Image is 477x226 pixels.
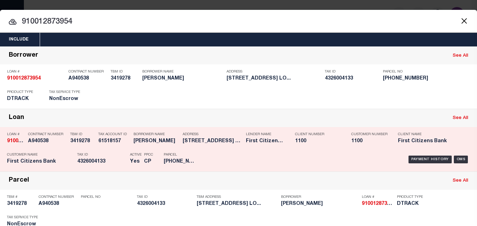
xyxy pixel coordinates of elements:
[111,76,139,82] h5: 3419278
[70,138,95,144] h5: 3419278
[7,96,39,102] h5: DTRACK
[130,159,141,165] h5: Yes
[7,90,39,94] p: Product Type
[7,139,41,144] strong: 910012873954
[227,76,321,82] h5: 10450 WILSHIRE BLVD UNIT 11G LO...
[133,132,179,137] p: Borrower Name
[351,138,386,144] h5: 1100
[144,153,153,157] p: PPCC
[28,138,67,144] h5: A940538
[227,70,321,74] p: Address
[111,70,139,74] p: TBM ID
[137,195,193,199] p: Tax ID
[459,16,469,25] button: Close
[133,138,179,144] h5: ASHKAN HESHMATI
[197,195,277,199] p: TBM Address
[295,132,341,137] p: Client Number
[197,201,277,207] h5: 10450 WILSHIRE BLVD UNIT 11G LO...
[49,96,84,102] h5: NonEscrow
[70,132,95,137] p: TBM ID
[7,215,39,220] p: Tax Service Type
[325,76,379,82] h5: 4326004133
[453,54,468,58] a: See All
[281,195,358,199] p: Borrower
[281,201,358,207] h5: ASHKAN HESHMATI
[246,132,285,137] p: Lender Name
[325,70,379,74] p: Tax ID
[453,116,468,120] a: See All
[183,132,242,137] p: Address
[295,138,341,144] h5: 1100
[362,201,393,207] h5: 910012873954
[164,159,195,165] h5: 4326-004-133
[7,138,25,144] h5: 910012873954
[351,132,387,137] p: Customer Number
[137,201,193,207] h5: 4326004133
[81,195,133,199] p: Parcel No
[7,70,65,74] p: Loan #
[7,159,67,165] h5: First Citizens Bank
[28,132,67,137] p: Contract Number
[49,90,84,94] p: Tax Service Type
[383,76,443,82] h5: 4326-004-133
[398,138,458,144] h5: First Citizens Bank
[7,76,41,81] strong: 910012873954
[383,70,443,74] p: Parcel No
[453,178,468,183] a: See All
[397,201,429,207] h5: DTRACK
[362,201,396,206] strong: 910012873954
[398,132,458,137] p: Client Name
[77,159,126,165] h5: 4326004133
[68,76,107,82] h5: A940538
[68,70,107,74] p: Contract Number
[7,153,67,157] p: Customer Name
[9,114,24,122] div: Loan
[397,195,429,199] p: Product Type
[7,195,35,199] p: TBM #
[164,153,195,157] p: Parcel
[98,138,130,144] h5: 61518157
[7,132,25,137] p: Loan #
[9,177,29,185] div: Parcel
[7,76,65,82] h5: 910012873954
[98,132,130,137] p: Tax Account ID
[454,156,468,163] div: OMS
[7,201,35,207] h5: 3419278
[183,138,242,144] h5: 10450 WILSHIRE BLVD UNIT 11G LO...
[39,195,77,199] p: Contract Number
[142,76,223,82] h5: ASHKAN HESHMATI
[77,153,126,157] p: Tax ID
[142,70,223,74] p: Borrower Name
[362,195,393,199] p: Loan #
[9,52,38,60] div: Borrower
[39,201,77,207] h5: A940538
[246,138,285,144] h5: First Citizens Bank
[130,153,142,157] p: Active
[144,159,153,165] h5: CP
[409,156,452,163] div: Payment History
